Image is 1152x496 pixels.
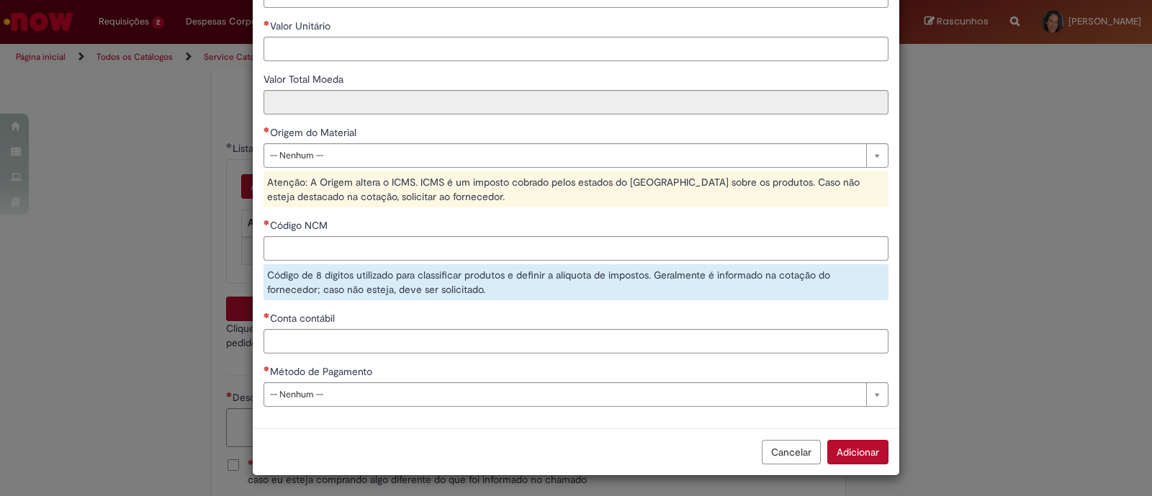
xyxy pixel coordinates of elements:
[270,383,859,406] span: -- Nenhum --
[270,144,859,167] span: -- Nenhum --
[264,90,888,114] input: Valor Total Moeda
[264,264,888,300] div: Código de 8 dígitos utilizado para classificar produtos e definir a alíquota de impostos. Geralme...
[264,37,888,61] input: Valor Unitário
[264,312,270,318] span: Necessários
[264,127,270,132] span: Necessários
[270,126,359,139] span: Origem do Material
[264,171,888,207] div: Atenção: A Origem altera o ICMS. ICMS é um imposto cobrado pelos estados do [GEOGRAPHIC_DATA] sob...
[762,440,821,464] button: Cancelar
[264,236,888,261] input: Código NCM
[264,73,346,86] span: Somente leitura - Valor Total Moeda
[264,329,888,353] input: Conta contábil
[270,19,333,32] span: Valor Unitário
[270,312,338,325] span: Conta contábil
[270,219,330,232] span: Código NCM
[264,220,270,225] span: Necessários
[264,366,270,371] span: Necessários
[827,440,888,464] button: Adicionar
[270,365,375,378] span: Método de Pagamento
[264,20,270,26] span: Necessários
